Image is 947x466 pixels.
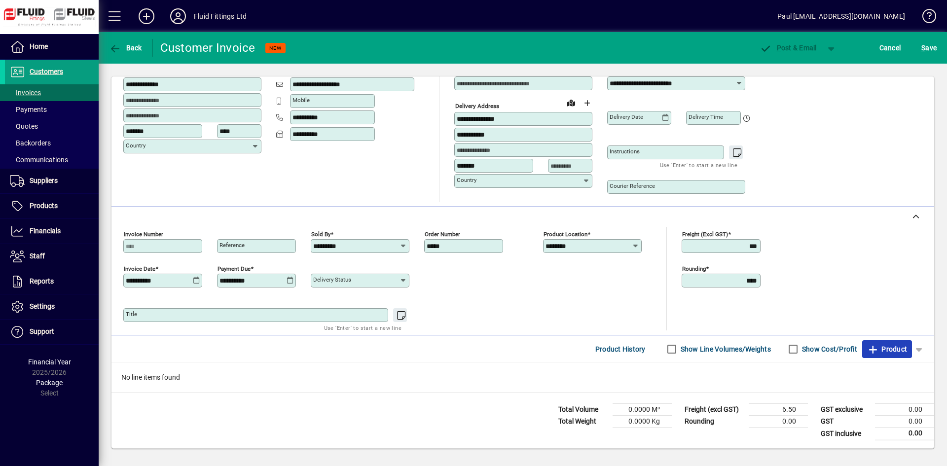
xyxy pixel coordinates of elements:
[10,122,38,130] span: Quotes
[595,341,646,357] span: Product History
[553,404,613,416] td: Total Volume
[194,8,247,24] div: Fluid Fittings Ltd
[610,148,640,155] mat-label: Instructions
[30,42,48,50] span: Home
[30,202,58,210] span: Products
[610,113,643,120] mat-label: Delivery date
[680,404,749,416] td: Freight (excl GST)
[875,404,934,416] td: 0.00
[269,45,282,51] span: NEW
[126,142,146,149] mat-label: Country
[5,118,99,135] a: Quotes
[553,416,613,428] td: Total Weight
[219,242,245,249] mat-label: Reference
[10,156,68,164] span: Communications
[124,265,155,272] mat-label: Invoice date
[30,177,58,184] span: Suppliers
[875,416,934,428] td: 0.00
[160,40,255,56] div: Customer Invoice
[162,7,194,25] button: Profile
[30,252,45,260] span: Staff
[10,89,41,97] span: Invoices
[30,302,55,310] span: Settings
[324,322,401,333] mat-hint: Use 'Enter' to start a new line
[563,95,579,110] a: View on map
[921,40,937,56] span: ave
[816,404,875,416] td: GST exclusive
[755,39,822,57] button: Post & Email
[248,61,264,76] button: Copy to Delivery address
[800,344,857,354] label: Show Cost/Profit
[5,294,99,319] a: Settings
[862,340,912,358] button: Product
[5,101,99,118] a: Payments
[682,231,728,238] mat-label: Freight (excl GST)
[610,182,655,189] mat-label: Courier Reference
[613,404,672,416] td: 0.0000 M³
[915,2,935,34] a: Knowledge Base
[777,44,781,52] span: P
[5,151,99,168] a: Communications
[660,159,737,171] mat-hint: Use 'Enter' to start a new line
[613,416,672,428] td: 0.0000 Kg
[749,404,808,416] td: 6.50
[99,39,153,57] app-page-header-button: Back
[30,327,54,335] span: Support
[36,379,63,387] span: Package
[877,39,904,57] button: Cancel
[689,113,723,120] mat-label: Delivery time
[919,39,939,57] button: Save
[680,416,749,428] td: Rounding
[457,177,476,183] mat-label: Country
[10,106,47,113] span: Payments
[682,265,706,272] mat-label: Rounding
[109,44,142,52] span: Back
[777,8,905,24] div: Paul [EMAIL_ADDRESS][DOMAIN_NAME]
[5,269,99,294] a: Reports
[579,95,595,111] button: Choose address
[749,416,808,428] td: 0.00
[28,358,71,366] span: Financial Year
[292,97,310,104] mat-label: Mobile
[5,194,99,218] a: Products
[311,231,330,238] mat-label: Sold by
[591,340,650,358] button: Product History
[107,39,145,57] button: Back
[5,320,99,344] a: Support
[5,135,99,151] a: Backorders
[5,169,99,193] a: Suppliers
[816,416,875,428] td: GST
[10,139,51,147] span: Backorders
[5,84,99,101] a: Invoices
[30,277,54,285] span: Reports
[5,244,99,269] a: Staff
[218,265,251,272] mat-label: Payment due
[313,276,351,283] mat-label: Delivery status
[111,362,934,393] div: No line items found
[131,7,162,25] button: Add
[867,341,907,357] span: Product
[816,428,875,440] td: GST inclusive
[879,40,901,56] span: Cancel
[126,311,137,318] mat-label: Title
[875,428,934,440] td: 0.00
[5,35,99,59] a: Home
[5,219,99,244] a: Financials
[30,227,61,235] span: Financials
[124,231,163,238] mat-label: Invoice number
[921,44,925,52] span: S
[679,344,771,354] label: Show Line Volumes/Weights
[544,231,587,238] mat-label: Product location
[425,231,460,238] mat-label: Order number
[30,68,63,75] span: Customers
[760,44,817,52] span: ost & Email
